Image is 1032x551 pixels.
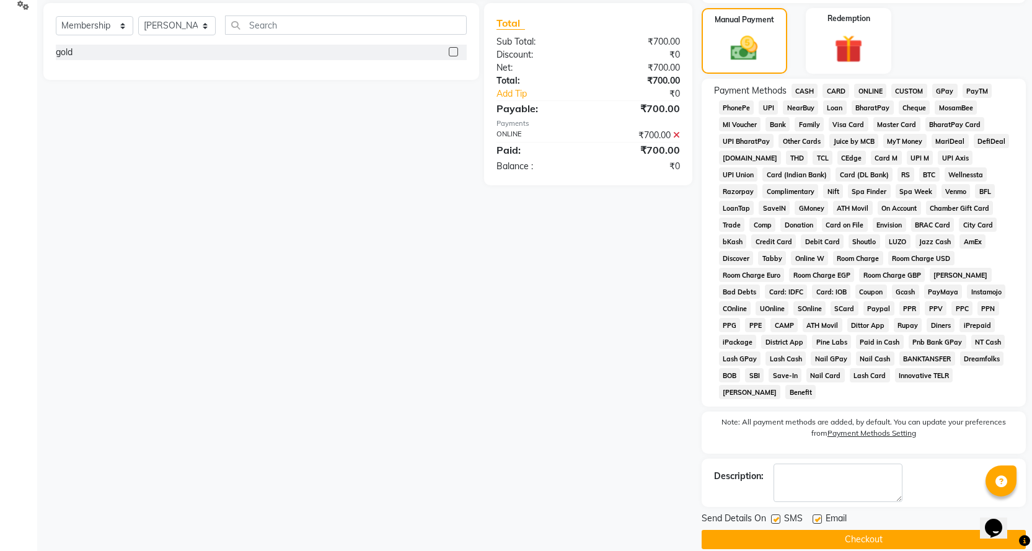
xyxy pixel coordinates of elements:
span: Venmo [942,184,971,198]
span: NearBuy [783,100,818,115]
span: Debit Card [801,234,844,249]
span: Complimentary [762,184,818,198]
span: PPV [925,301,946,315]
span: MI Voucher [719,117,761,131]
span: Discover [719,251,754,265]
span: Spa Week [896,184,937,198]
span: ATH Movil [833,201,873,215]
span: MosamBee [935,100,977,115]
span: Room Charge EGP [789,268,854,282]
span: Pine Labs [812,335,851,349]
div: Description: [714,470,764,483]
span: Card (DL Bank) [836,167,893,182]
span: PPE [745,318,765,332]
div: ONLINE [487,129,588,142]
span: Other Cards [778,134,824,148]
span: Benefit [785,385,816,399]
img: _gift.svg [826,32,871,66]
label: Payment Methods Setting [827,428,916,439]
div: Payable: [487,101,588,116]
span: BRAC Card [911,218,955,232]
div: Sub Total: [487,35,588,48]
span: CUSTOM [891,84,927,98]
span: Visa Card [829,117,868,131]
span: Innovative TELR [895,368,953,382]
span: ONLINE [854,84,886,98]
span: GMoney [795,201,828,215]
span: Credit Card [751,234,796,249]
span: On Account [878,201,921,215]
span: Donation [780,218,817,232]
span: Room Charge Euro [719,268,785,282]
span: Cheque [899,100,930,115]
span: Wellnessta [945,167,987,182]
div: Paid: [487,143,588,157]
label: Manual Payment [715,14,774,25]
span: Razorpay [719,184,758,198]
span: Lash GPay [719,351,761,366]
span: BANKTANSFER [899,351,955,366]
span: PPN [977,301,999,315]
span: Card on File [822,218,868,232]
span: RS [897,167,914,182]
span: Email [826,512,847,527]
label: Redemption [827,13,870,24]
div: ₹700.00 [588,143,689,157]
div: ₹0 [588,160,689,173]
span: Dreamfolks [960,351,1004,366]
span: Family [795,117,824,131]
span: Room Charge GBP [859,268,925,282]
input: Search [225,15,467,35]
span: SOnline [793,301,826,315]
span: Card: IDFC [765,284,807,299]
label: Note: All payment methods are added, by default. You can update your preferences from [714,417,1013,444]
span: PPG [719,318,741,332]
span: Room Charge USD [888,251,955,265]
span: Loan [823,100,847,115]
div: Payments [496,118,680,129]
span: Jazz Cash [915,234,955,249]
div: ₹700.00 [588,61,689,74]
a: Add Tip [487,87,605,100]
span: Bank [765,117,790,131]
span: THD [786,151,808,165]
span: Tabby [758,251,786,265]
span: Rupay [894,318,922,332]
span: Spa Finder [848,184,891,198]
span: Total [496,17,525,30]
span: [PERSON_NAME] [930,268,992,282]
span: MariDeal [932,134,969,148]
div: gold [56,46,73,59]
span: Chamber Gift Card [926,201,994,215]
span: BOB [719,368,741,382]
span: CARD [823,84,849,98]
span: Paypal [863,301,894,315]
span: BharatPay Card [925,117,985,131]
span: iPackage [719,335,757,349]
div: ₹700.00 [588,129,689,142]
span: [PERSON_NAME] [719,385,781,399]
span: CAMP [770,318,798,332]
span: UPI [759,100,778,115]
span: CEdge [837,151,866,165]
span: PPR [899,301,920,315]
span: Master Card [873,117,920,131]
span: BFL [975,184,995,198]
span: CASH [792,84,818,98]
div: ₹0 [605,87,689,100]
span: PhonePe [719,100,754,115]
span: Online W [791,251,828,265]
span: Shoutlo [849,234,880,249]
div: Balance : [487,160,588,173]
span: TCL [813,151,832,165]
span: Gcash [892,284,919,299]
span: UPI Axis [938,151,972,165]
span: SCard [831,301,858,315]
span: iPrepaid [959,318,995,332]
span: Pnb Bank GPay [909,335,966,349]
span: LoanTap [719,201,754,215]
span: Save-In [769,368,801,382]
span: Lash Cash [765,351,806,366]
span: Send Details On [702,512,766,527]
span: UOnline [756,301,788,315]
